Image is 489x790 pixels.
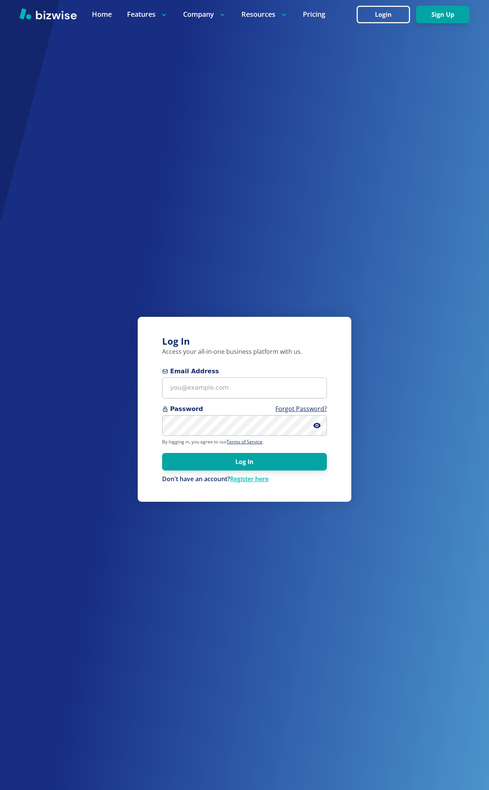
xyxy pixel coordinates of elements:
span: Password [162,405,327,414]
p: Don't have an account? [162,475,327,483]
a: Register here [230,475,269,483]
button: Log In [162,453,327,470]
div: Don't have an account?Register here [162,475,327,483]
h3: Log In [162,335,327,348]
p: Company [183,10,226,19]
a: Sign Up [416,11,470,18]
button: Login [357,6,410,23]
button: Sign Up [416,6,470,23]
span: Email Address [162,367,327,376]
a: Terms of Service [227,438,262,445]
a: Home [92,10,112,19]
a: Login [357,11,416,18]
a: Forgot Password? [275,405,327,413]
img: Bizwise Logo [19,8,77,19]
p: Features [127,10,168,19]
a: Pricing [303,10,325,19]
p: By logging in, you agree to our . [162,439,327,445]
p: Access your all-in-one business platform with us. [162,348,327,356]
p: Resources [241,10,288,19]
input: you@example.com [162,377,327,398]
